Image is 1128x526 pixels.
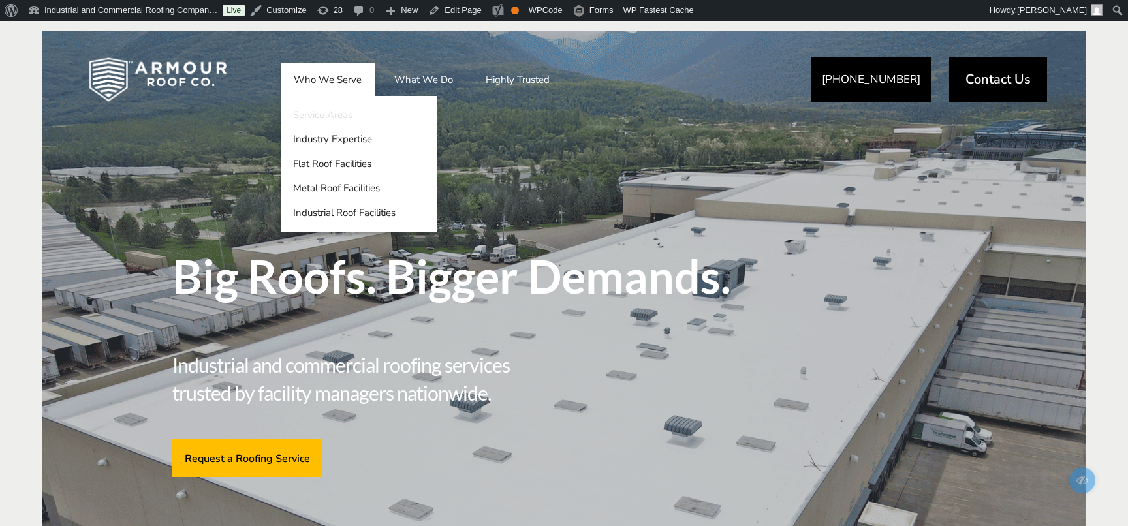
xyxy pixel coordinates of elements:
a: Flat Roof Facilities [281,151,437,176]
a: Metal Roof Facilities [281,176,437,201]
a: What We Do [381,63,466,96]
span: Contact Us [965,73,1031,86]
div: OK [511,7,519,14]
a: Industrial Roof Facilities [281,200,437,225]
a: Who We Serve [281,63,375,96]
a: [PHONE_NUMBER] [811,57,931,102]
a: Contact Us [949,57,1047,102]
a: Highly Trusted [473,63,563,96]
span: [PERSON_NAME] [1017,5,1087,15]
a: Industry Expertise [281,127,437,152]
span: Edit/Preview [1069,467,1095,493]
a: Service Areas [281,102,437,127]
img: Industrial and Commercial Roofing Company | Armour Roof Co. [68,47,248,112]
a: Live [223,5,245,16]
